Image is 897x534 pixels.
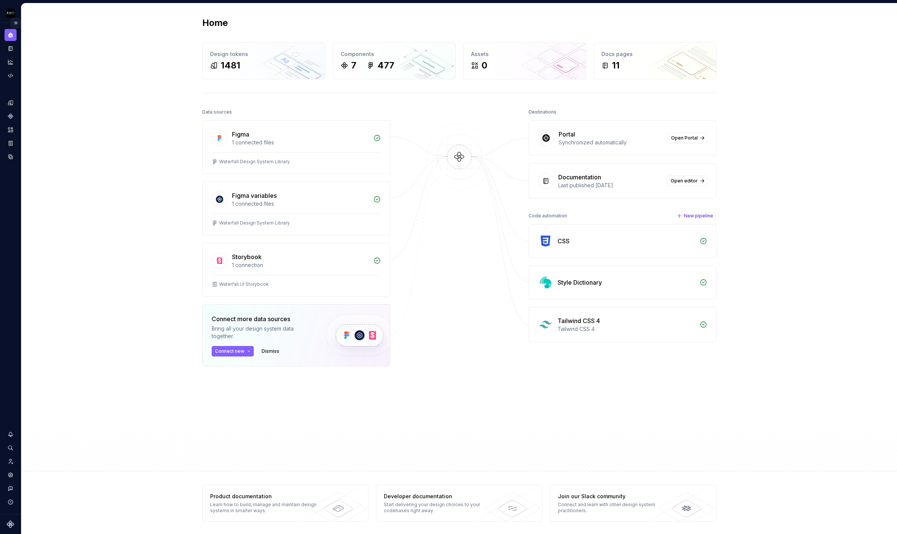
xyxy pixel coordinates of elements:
[219,281,269,287] div: Waterfall UI Storybook
[377,59,394,71] div: 477
[212,346,254,357] button: Connect new
[7,520,14,528] svg: Supernova Logo
[202,107,232,117] div: Data sources
[232,191,277,200] div: Figma variables
[6,9,15,18] img: 7a0241b0-c510-47ef-86be-6cc2f0d29437.png
[558,325,695,333] div: Tailwind CSS 4
[333,42,456,79] a: Components7477
[384,502,493,514] div: Start delivering your design choices to your codebases right away.
[668,133,707,143] a: Open Portal
[219,220,290,226] div: Waterfall Design System Library
[463,42,586,79] a: Assets0
[384,493,493,500] div: Developer documentation
[210,493,320,500] div: Product documentation
[471,50,578,58] div: Assets
[558,182,663,189] div: Last published [DATE]
[212,325,313,340] div: Bring all your design system data together.
[482,59,487,71] div: 0
[671,178,698,184] span: Open editor
[376,485,542,522] a: Developer documentationStart delivering your design choices to your codebases right away.
[558,173,601,182] div: Documentation
[221,59,240,71] div: 1481
[210,50,317,58] div: Design tokens
[558,502,667,514] div: Connect and learn with other design system practitioners.
[5,29,17,41] a: Home
[351,59,356,71] div: 7
[5,442,17,454] button: Search ⌘K
[5,455,17,467] a: Invite team
[5,428,17,440] button: Notifications
[558,237,570,246] div: CSS
[202,17,228,29] h2: Home
[684,213,713,219] span: New pipeline
[232,139,369,146] div: 1 connected files
[341,50,448,58] div: Components
[5,110,17,122] a: Components
[5,97,17,109] a: Design tokens
[558,316,600,325] div: Tailwind CSS 4
[5,469,17,481] a: Settings
[5,124,17,136] a: Assets
[529,211,567,221] div: Code automation
[232,252,262,261] div: Storybook
[202,182,390,235] a: Figma variables1 connected filesWaterfall Design System Library
[5,56,17,68] a: Analytics
[5,151,17,163] a: Data sources
[594,42,717,79] a: Docs pages11
[558,493,667,500] div: Join our Slack community
[5,137,17,149] a: Storybook stories
[5,482,17,495] button: Contact support
[612,59,620,71] div: 11
[202,485,369,522] a: Product documentationLearn how to build, manage and maintain design systems in smarter ways.
[258,346,283,357] button: Dismiss
[5,70,17,82] a: Code automation
[529,107,556,117] div: Destinations
[262,348,279,354] span: Dismiss
[559,130,575,139] div: Portal
[232,130,249,139] div: Figma
[11,18,21,28] button: Expand sidebar
[559,139,663,146] div: Synchronized automatically
[232,200,369,208] div: 1 connected files
[674,211,717,221] button: New pipeline
[558,278,602,287] div: Style Dictionary
[5,42,17,55] a: Documentation
[219,159,290,165] div: Waterfall Design System Library
[202,120,390,174] a: Figma1 connected filesWaterfall Design System Library
[602,50,709,58] div: Docs pages
[212,314,313,323] div: Connect more data sources
[202,243,390,297] a: Storybook1 connectionWaterfall UI Storybook
[671,135,698,141] span: Open Portal
[550,485,717,522] a: Join our Slack communityConnect and learn with other design system practitioners.
[667,176,707,186] a: Open editor
[215,348,244,354] span: Connect new
[210,502,320,514] div: Learn how to build, manage and maintain design systems in smarter ways.
[202,42,325,79] a: Design tokens1481
[232,261,369,269] div: 1 connection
